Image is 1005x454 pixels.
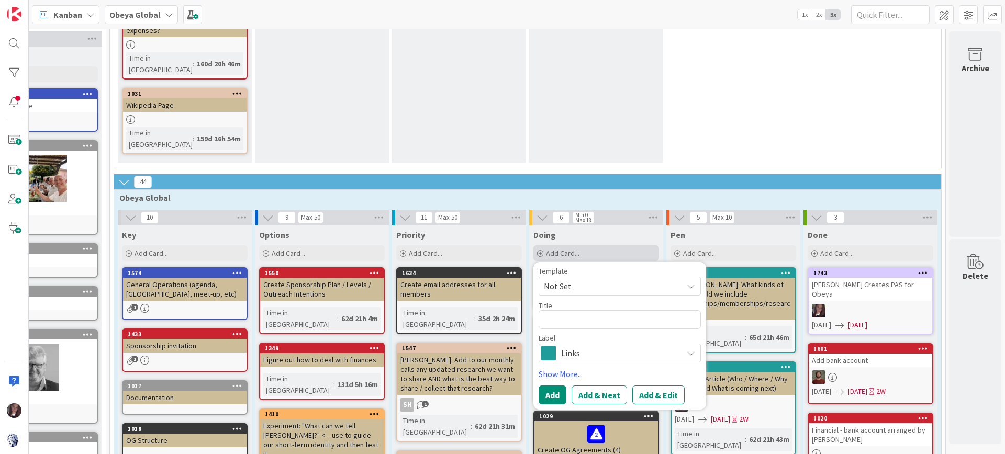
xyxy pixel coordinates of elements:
[260,268,384,278] div: 1550
[533,230,556,240] span: Doing
[260,268,384,301] div: 1550Create Sponsorship Plan / Levels / Outreach Intentions
[265,345,384,352] div: 1349
[260,278,384,301] div: Create Sponsorship Plan / Levels / Outreach Intentions
[265,269,384,277] div: 1550
[193,133,194,144] span: :
[809,370,932,384] div: DR
[539,334,555,342] span: Label
[438,215,457,220] div: Max 50
[672,268,795,320] div: 1536J+T [PERSON_NAME]: What kinds of CTAs should we include (partnerships/memberships/research etc.)
[745,434,746,445] span: :
[539,301,552,310] label: Title
[539,413,658,420] div: 1029
[123,381,247,404] div: 1017Documentation
[808,267,933,335] a: 1743[PERSON_NAME] Creates PAS for ObeyaTD[DATE][DATE]
[128,269,247,277] div: 1574
[333,379,335,390] span: :
[123,89,247,98] div: 1031
[260,410,384,419] div: 1410
[572,385,627,404] button: Add & Next
[123,268,247,278] div: 1574
[422,401,429,407] span: 1
[851,5,930,24] input: Quick Filter...
[798,9,812,20] span: 1x
[122,88,248,154] a: 1031Wikipedia PageTime in [GEOGRAPHIC_DATA]:159d 16h 54m
[194,58,243,70] div: 160d 20h 46m
[126,52,193,75] div: Time in [GEOGRAPHIC_DATA]
[400,415,471,438] div: Time in [GEOGRAPHIC_DATA]
[122,328,248,372] a: 1433Sponsorship invitation
[7,433,21,447] img: avatar
[809,304,932,317] div: TD
[809,344,932,354] div: 1601
[278,211,296,224] span: 9
[561,346,677,360] span: Links
[809,354,932,367] div: Add bank account
[123,330,247,353] div: 1433Sponsorship invitation
[109,9,161,20] b: Obeya Global
[476,313,518,324] div: 35d 2h 24m
[260,353,384,367] div: Figure out how to deal with finances
[809,414,932,423] div: 1020
[131,356,138,362] span: 1
[263,307,337,330] div: Time in [GEOGRAPHIC_DATA]
[337,313,339,324] span: :
[123,424,247,434] div: 1018
[301,215,320,220] div: Max 50
[745,332,746,343] span: :
[123,339,247,353] div: Sponsorship invitation
[809,268,932,301] div: 1743[PERSON_NAME] Creates PAS for Obeya
[134,176,152,188] span: 44
[123,98,247,112] div: Wikipedia Page
[962,62,989,74] div: Archive
[711,414,730,425] span: [DATE]
[552,211,570,224] span: 6
[122,267,248,320] a: 1574General Operations (agenda, [GEOGRAPHIC_DATA], meet-up, etc)
[128,425,247,433] div: 1018
[963,269,988,282] div: Delete
[335,379,381,390] div: 131d 5h 16m
[676,269,795,277] div: 1536
[122,230,136,240] span: Key
[123,424,247,447] div: 1018OG Structure
[539,267,568,275] span: Template
[471,421,472,432] span: :
[575,218,591,223] div: Max 18
[123,268,247,301] div: 1574General Operations (agenda, [GEOGRAPHIC_DATA], meet-up, etc)
[812,386,831,397] span: [DATE]
[131,304,138,311] span: 1
[397,268,521,301] div: 1634Create email addresses for all members
[539,385,566,404] button: Add
[415,211,433,224] span: 11
[809,414,932,446] div: 1020Financial - bank account arranged by [PERSON_NAME]
[820,248,854,258] span: Add Card...
[396,267,522,334] a: 1634Create email addresses for all membersTime in [GEOGRAPHIC_DATA]:35d 2h 24m
[400,398,414,412] div: SH
[672,278,795,320] div: J+T [PERSON_NAME]: What kinds of CTAs should we include (partnerships/memberships/research etc.)
[809,344,932,367] div: 1601Add bank account
[141,211,159,224] span: 10
[123,391,247,404] div: Documentation
[400,307,474,330] div: Time in [GEOGRAPHIC_DATA]
[675,414,694,425] span: [DATE]
[712,215,732,220] div: Max 10
[546,248,579,258] span: Add Card...
[534,412,658,421] div: 1029
[672,268,795,278] div: 1536
[265,411,384,418] div: 1410
[826,9,840,20] span: 3x
[675,428,745,451] div: Time in [GEOGRAPHIC_DATA]
[683,248,717,258] span: Add Card...
[402,345,521,352] div: 1547
[259,343,385,400] a: 1349Figure out how to deal with financesTime in [GEOGRAPHIC_DATA]:131d 5h 16m
[472,421,518,432] div: 62d 21h 31m
[263,373,333,396] div: Time in [GEOGRAPHIC_DATA]
[672,362,795,372] div: 1535
[739,414,749,425] div: 2W
[397,278,521,301] div: Create email addresses for all members
[539,368,701,380] a: Show More...
[672,372,795,395] div: J+T: Intro Article (Who / Where / Why We Are and What is coming next)
[193,58,194,70] span: :
[746,332,792,343] div: 65d 21h 46m
[119,192,928,203] span: Obeya Global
